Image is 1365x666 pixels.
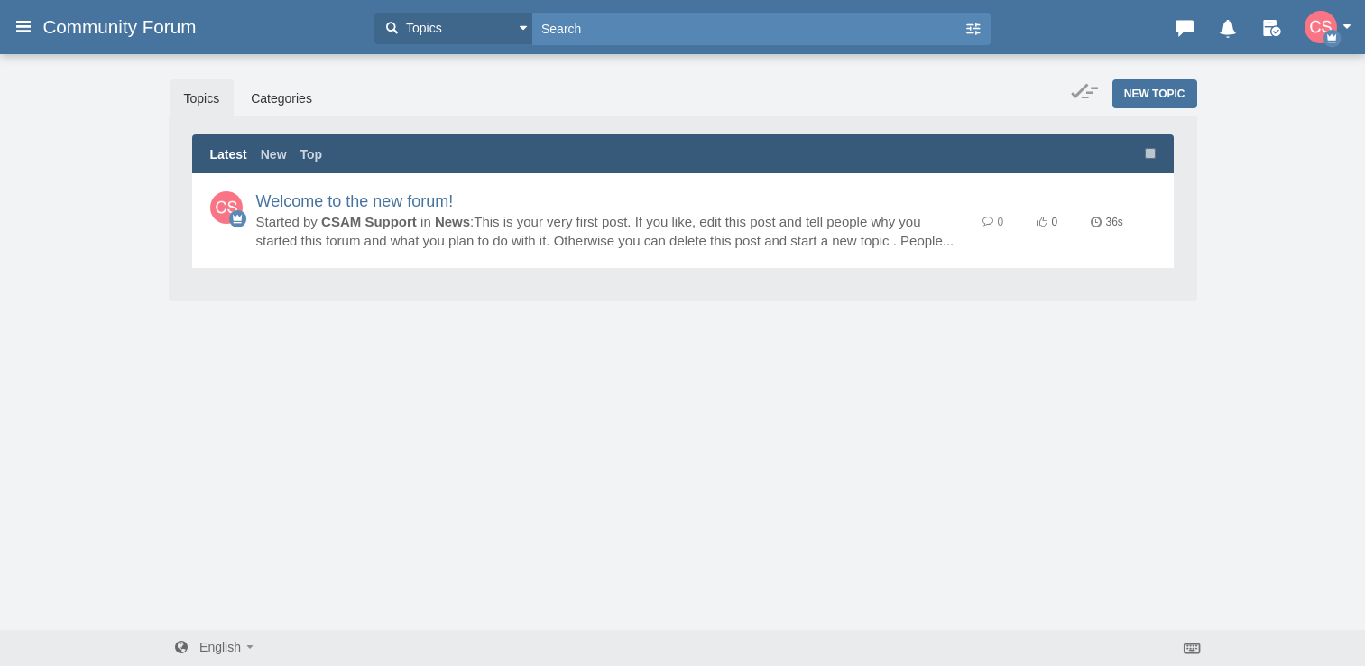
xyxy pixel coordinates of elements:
[210,145,247,163] a: Latest
[210,191,243,224] img: bsQT9gAAAAZJREFUAwALbNXEQOjp2AAAAABJRU5ErkJggg==
[321,214,417,229] a: CSAM Support
[401,19,442,38] span: Topics
[1305,11,1337,43] img: bsQT9gAAAAZJREFUAwALbNXEQOjp2AAAAABJRU5ErkJggg==
[42,16,209,38] span: Community Forum
[261,145,287,163] a: New
[1052,216,1058,228] span: 0
[532,13,964,44] input: Search
[199,640,241,654] span: English
[1091,216,1123,228] time: 36s
[435,214,470,229] a: News
[374,13,532,44] button: Topics
[42,11,365,43] a: Community Forum
[300,145,323,163] a: Top
[998,216,1004,228] span: 0
[1112,79,1197,108] a: New Topic
[170,79,235,117] a: Topics
[256,192,454,210] a: Welcome to the new forum!
[236,79,327,117] a: Categories
[1124,88,1185,100] span: New Topic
